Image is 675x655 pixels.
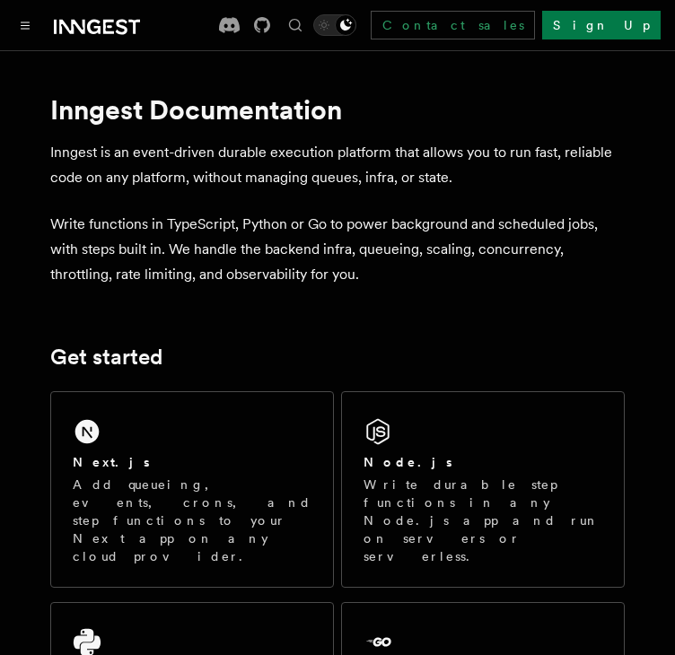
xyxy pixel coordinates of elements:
[73,476,311,565] p: Add queueing, events, crons, and step functions to your Next app on any cloud provider.
[542,11,661,39] a: Sign Up
[371,11,535,39] a: Contact sales
[14,14,36,36] button: Toggle navigation
[364,453,452,471] h2: Node.js
[341,391,625,588] a: Node.jsWrite durable step functions in any Node.js app and run on servers or serverless.
[285,14,306,36] button: Find something...
[50,391,334,588] a: Next.jsAdd queueing, events, crons, and step functions to your Next app on any cloud provider.
[50,212,625,287] p: Write functions in TypeScript, Python or Go to power background and scheduled jobs, with steps bu...
[50,93,625,126] h1: Inngest Documentation
[73,453,150,471] h2: Next.js
[50,345,162,370] a: Get started
[313,14,356,36] button: Toggle dark mode
[50,140,625,190] p: Inngest is an event-driven durable execution platform that allows you to run fast, reliable code ...
[364,476,602,565] p: Write durable step functions in any Node.js app and run on servers or serverless.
